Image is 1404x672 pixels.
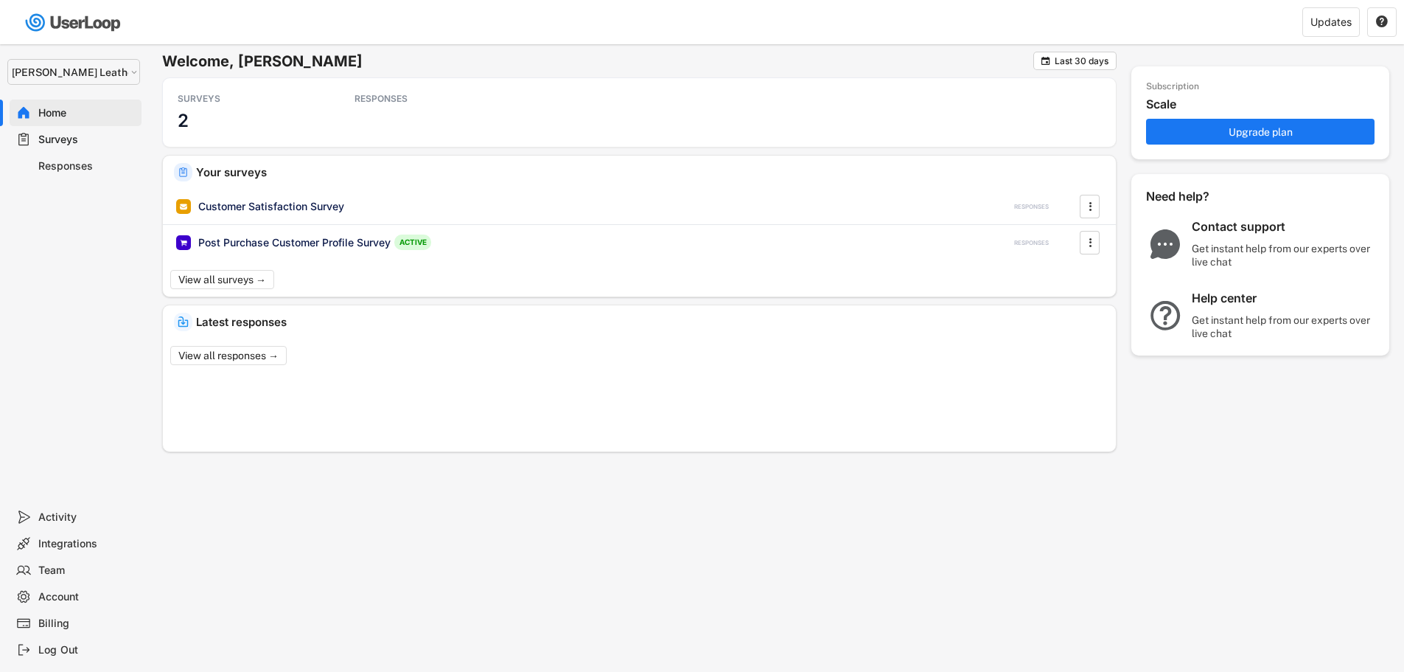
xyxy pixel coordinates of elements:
div: RESPONSES [355,93,487,105]
div: Responses [38,159,136,173]
div: Your surveys [196,167,1105,178]
img: IncomingMajor.svg [178,316,189,328]
button:  [1083,195,1097,218]
div: Contact support [1192,219,1376,235]
div: Account [38,590,136,604]
div: Last 30 days [1055,57,1108,66]
div: Activity [38,510,136,524]
text:  [1041,55,1050,66]
div: RESPONSES [1014,203,1049,211]
div: Billing [38,617,136,631]
div: RESPONSES [1014,239,1049,247]
button: View all responses → [170,346,287,365]
img: QuestionMarkInverseMajor.svg [1146,301,1184,330]
div: Customer Satisfaction Survey [198,199,344,214]
div: Log Out [38,643,136,657]
h6: Welcome, [PERSON_NAME] [162,52,1033,71]
div: Latest responses [196,316,1105,328]
div: SURVEYS [178,93,310,105]
button: Upgrade plan [1146,119,1375,145]
div: Team [38,564,136,578]
div: Surveys [38,133,136,147]
text:  [1376,15,1388,28]
div: Scale [1146,97,1382,112]
div: Help center [1192,291,1376,306]
h3: 2 [178,109,189,132]
div: Get instant help from our experts over live chat [1192,314,1376,340]
img: userloop-logo-01.svg [22,7,126,38]
text:  [1089,235,1092,250]
div: Updates [1310,17,1352,27]
div: Get instant help from our experts over live chat [1192,242,1376,269]
div: ACTIVE [394,235,431,250]
div: Need help? [1146,189,1249,204]
button:  [1083,232,1097,254]
img: ChatMajor.svg [1146,229,1184,259]
button: View all surveys → [170,270,274,289]
button:  [1040,55,1051,66]
text:  [1089,198,1092,214]
div: Post Purchase Customer Profile Survey [198,235,391,250]
div: Home [38,106,136,120]
button:  [1375,15,1389,29]
div: Integrations [38,537,136,551]
div: Subscription [1146,81,1199,93]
